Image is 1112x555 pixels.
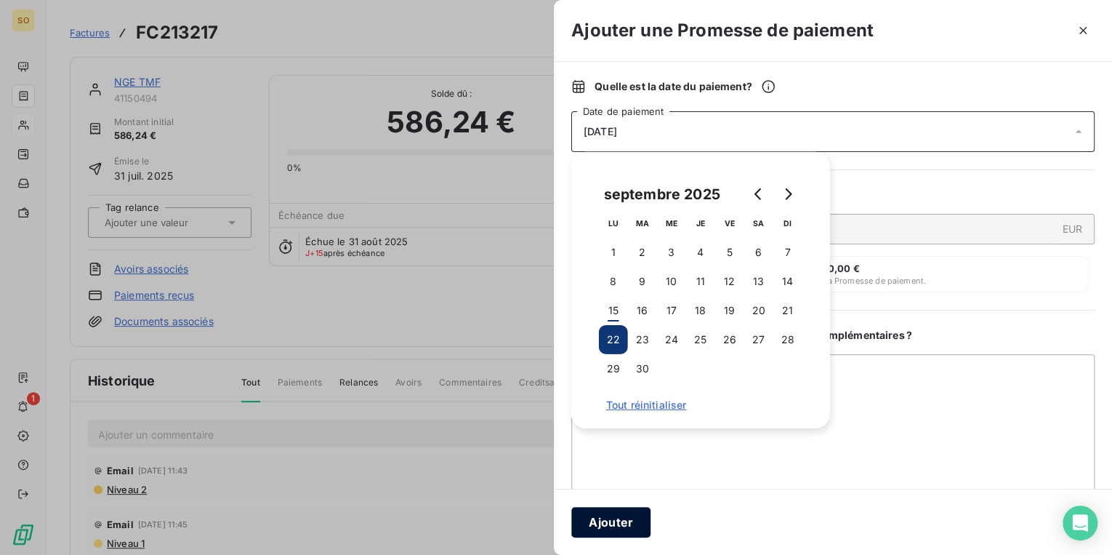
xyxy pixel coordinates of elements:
[657,296,686,325] button: 17
[744,267,773,296] button: 13
[773,296,802,325] button: 21
[744,325,773,354] button: 27
[686,296,715,325] button: 18
[628,325,657,354] button: 23
[628,209,657,238] th: mardi
[628,296,657,325] button: 16
[657,238,686,267] button: 3
[657,209,686,238] th: mercredi
[715,267,744,296] button: 12
[773,209,802,238] th: dimanche
[628,267,657,296] button: 9
[744,238,773,267] button: 6
[599,238,628,267] button: 1
[606,399,795,411] span: Tout réinitialiser
[599,296,628,325] button: 15
[744,180,773,209] button: Go to previous month
[773,180,802,209] button: Go to next month
[599,354,628,383] button: 29
[773,267,802,296] button: 14
[773,325,802,354] button: 28
[599,183,725,206] div: septembre 2025
[773,238,802,267] button: 7
[599,209,628,238] th: lundi
[686,325,715,354] button: 25
[686,267,715,296] button: 11
[599,267,628,296] button: 8
[584,126,617,137] span: [DATE]
[744,296,773,325] button: 20
[628,238,657,267] button: 2
[715,238,744,267] button: 5
[571,507,650,538] button: Ajouter
[599,325,628,354] button: 22
[595,79,775,94] span: Quelle est la date du paiement ?
[744,209,773,238] th: samedi
[828,263,860,274] span: 0,00 €
[571,17,874,44] h3: Ajouter une Promesse de paiement
[686,238,715,267] button: 4
[628,354,657,383] button: 30
[657,267,686,296] button: 10
[715,209,744,238] th: vendredi
[715,325,744,354] button: 26
[1063,506,1097,540] div: Open Intercom Messenger
[715,296,744,325] button: 19
[686,209,715,238] th: jeudi
[657,325,686,354] button: 24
